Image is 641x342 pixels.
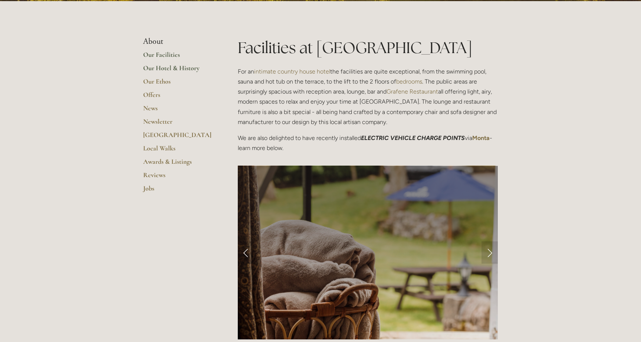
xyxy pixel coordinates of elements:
[143,171,214,184] a: Reviews
[143,37,214,46] li: About
[143,131,214,144] a: [GEOGRAPHIC_DATA]
[143,91,214,104] a: Offers
[143,77,214,91] a: Our Ethos
[143,184,214,198] a: Jobs
[481,241,498,264] a: Next Slide
[143,117,214,131] a: Newsletter
[238,37,498,59] h1: Facilities at [GEOGRAPHIC_DATA]
[238,66,498,127] p: For an the facilities are quite exceptional, from the swimming pool, sauna and hot tub on the ter...
[143,144,214,157] a: Local Walks
[254,68,330,75] a: intimate country house hotel
[238,133,498,153] p: We are also delighted to have recently installed via - learn more below.
[472,134,490,141] a: Monta
[143,64,214,77] a: Our Hotel & History
[387,88,438,95] a: Grafene Restaurant
[143,157,214,171] a: Awards & Listings
[143,104,214,117] a: News
[143,51,214,64] a: Our Facilities
[238,241,254,264] a: Previous Slide
[361,134,465,141] em: ELECTRIC VEHICLE CHARGE POINTS
[396,78,422,85] a: bedrooms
